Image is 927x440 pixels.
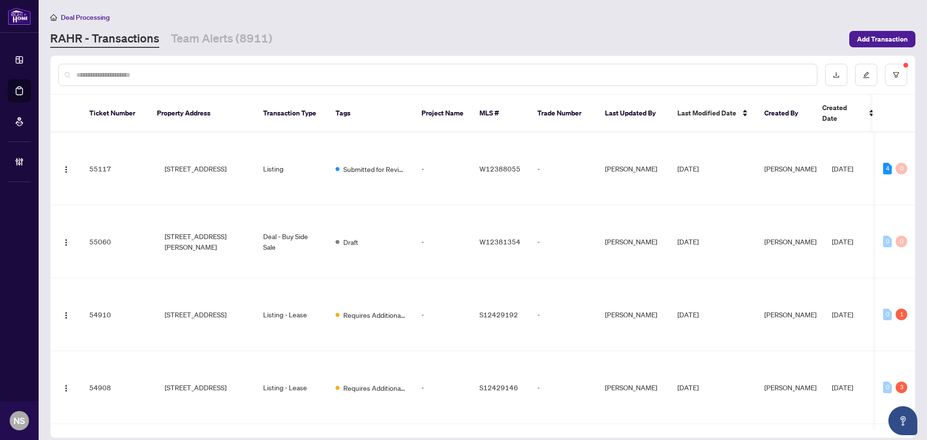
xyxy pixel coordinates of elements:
span: S12429192 [479,310,518,319]
th: Transaction Type [255,95,328,132]
th: Trade Number [530,95,597,132]
td: Deal - Buy Side Sale [255,205,328,278]
span: [DATE] [677,383,699,392]
span: Submitted for Review [343,164,406,174]
span: [PERSON_NAME] [764,237,816,246]
td: [PERSON_NAME] [597,351,670,424]
span: [DATE] [677,164,699,173]
a: RAHR - Transactions [50,30,159,48]
span: [DATE] [832,383,853,392]
img: Logo [62,166,70,173]
th: Tags [328,95,414,132]
td: 55117 [82,132,149,205]
span: home [50,14,57,21]
td: - [414,205,472,278]
span: Deal Processing [61,13,110,22]
th: Last Modified Date [670,95,757,132]
td: [PERSON_NAME] [597,278,670,351]
th: MLS # [472,95,530,132]
td: Listing [255,132,328,205]
button: Logo [58,307,74,322]
td: - [414,278,472,351]
button: filter [885,64,907,86]
span: [DATE] [832,164,853,173]
button: Logo [58,161,74,176]
img: Logo [62,312,70,319]
td: - [530,205,597,278]
span: [PERSON_NAME] [764,164,816,173]
td: - [530,351,597,424]
span: Add Transaction [857,31,908,47]
td: - [414,351,472,424]
th: Last Updated By [597,95,670,132]
td: [PERSON_NAME] [597,132,670,205]
img: Logo [62,384,70,392]
td: - [414,132,472,205]
span: W12381354 [479,237,520,246]
th: Created By [757,95,815,132]
div: 3 [896,382,907,393]
span: download [833,71,840,78]
div: 0 [883,236,892,247]
div: 0 [896,236,907,247]
span: Last Modified Date [677,108,736,118]
span: [DATE] [832,310,853,319]
span: [STREET_ADDRESS] [165,163,226,174]
button: Logo [58,234,74,249]
span: [DATE] [832,237,853,246]
div: 1 [896,309,907,320]
td: Listing - Lease [255,351,328,424]
td: 55060 [82,205,149,278]
span: W12388055 [479,164,520,173]
span: NS [14,414,25,427]
span: Created Date [822,102,863,124]
span: [STREET_ADDRESS] [165,309,226,320]
div: 0 [883,382,892,393]
td: Listing - Lease [255,278,328,351]
span: Requires Additional Docs [343,383,406,393]
td: [PERSON_NAME] [597,205,670,278]
td: - [530,132,597,205]
td: - [530,278,597,351]
span: edit [863,71,870,78]
th: Property Address [149,95,255,132]
span: [DATE] [677,237,699,246]
span: [DATE] [677,310,699,319]
span: [PERSON_NAME] [764,310,816,319]
span: [STREET_ADDRESS][PERSON_NAME] [165,231,248,252]
td: 54910 [82,278,149,351]
span: Requires Additional Docs [343,310,406,320]
img: Logo [62,239,70,246]
span: [PERSON_NAME] [764,383,816,392]
span: S12429146 [479,383,518,392]
td: 54908 [82,351,149,424]
img: logo [8,7,31,25]
button: Open asap [888,406,917,435]
span: filter [893,71,899,78]
button: edit [855,64,877,86]
th: Created Date [815,95,882,132]
span: [STREET_ADDRESS] [165,382,226,393]
span: Draft [343,237,358,247]
a: Team Alerts (8911) [171,30,272,48]
button: Add Transaction [849,31,915,47]
th: Project Name [414,95,472,132]
th: Ticket Number [82,95,149,132]
div: 0 [896,163,907,174]
button: download [825,64,847,86]
button: Logo [58,380,74,395]
div: 4 [883,163,892,174]
div: 0 [883,309,892,320]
